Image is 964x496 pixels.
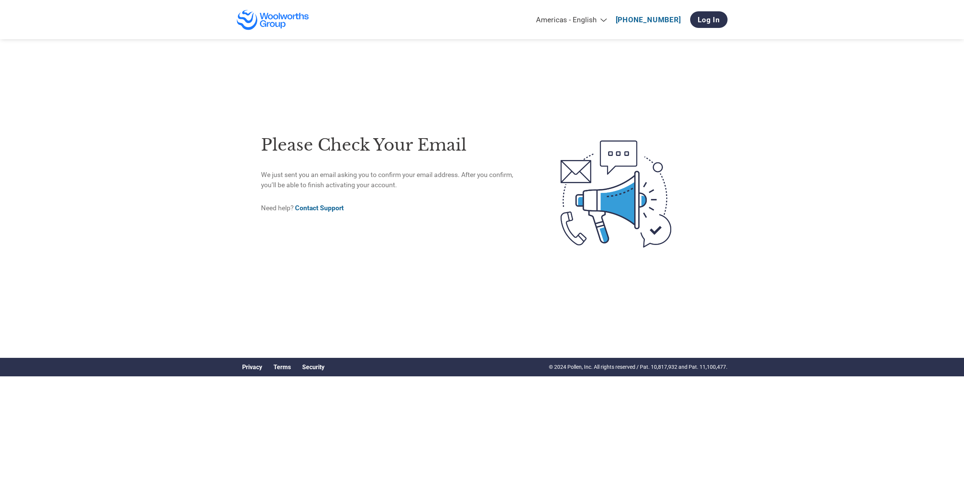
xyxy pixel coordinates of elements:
[261,203,529,213] p: Need help?
[549,363,728,371] p: © 2024 Pollen, Inc. All rights reserved / Pat. 10,817,932 and Pat. 11,100,477.
[529,127,703,261] img: open-email
[242,364,262,371] a: Privacy
[273,364,291,371] a: Terms
[302,364,324,371] a: Security
[616,15,681,24] a: [PHONE_NUMBER]
[261,170,529,190] p: We just sent you an email asking you to confirm your email address. After you confirm, you’ll be ...
[261,133,529,157] h1: Please check your email
[690,11,728,28] a: Log In
[236,9,309,30] img: Woolworths Group
[295,204,344,212] a: Contact Support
